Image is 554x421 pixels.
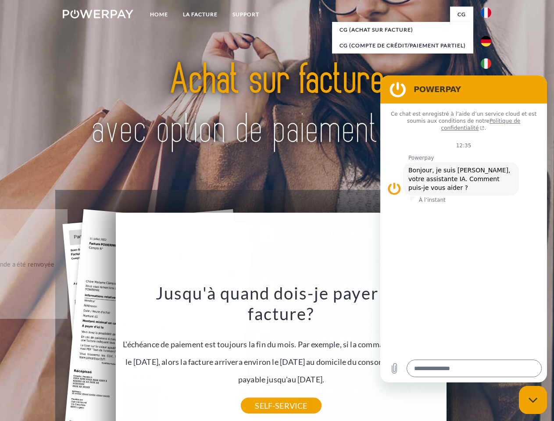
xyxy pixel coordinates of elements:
[481,7,491,18] img: fr
[519,386,547,414] iframe: Bouton de lancement de la fenêtre de messagerie, conversation en cours
[225,7,267,22] a: Support
[450,7,473,22] a: CG
[143,7,175,22] a: Home
[84,42,470,168] img: title-powerpay_fr.svg
[380,75,547,382] iframe: Fenêtre de messagerie
[332,38,473,54] a: CG (Compte de crédit/paiement partiel)
[481,36,491,46] img: de
[481,58,491,69] img: it
[332,22,473,38] a: CG (achat sur facture)
[121,282,441,325] h3: Jusqu'à quand dois-je payer ma facture?
[175,7,225,22] a: LA FACTURE
[63,10,133,18] img: logo-powerpay-white.svg
[241,398,321,414] a: SELF-SERVICE
[121,282,441,406] div: L'échéance de paiement est toujours la fin du mois. Par exemple, si la commande a été passée le [...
